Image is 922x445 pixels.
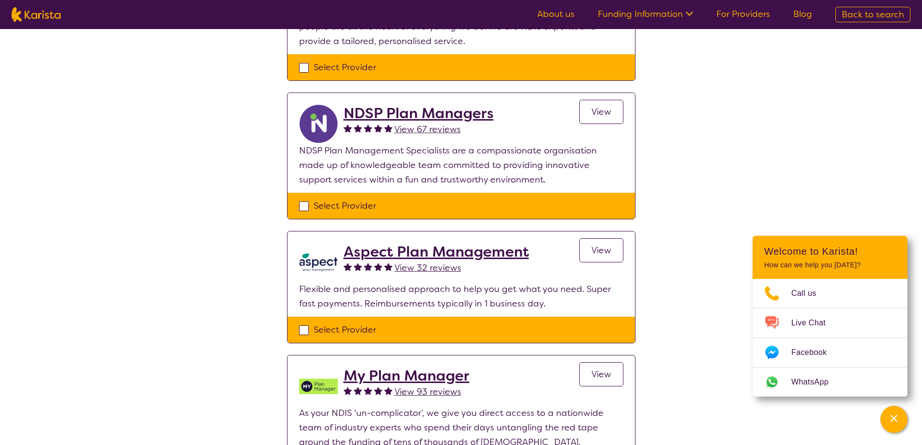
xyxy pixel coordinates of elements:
img: fullstar [384,262,393,271]
a: For Providers [716,8,770,20]
a: View 67 reviews [394,122,461,137]
img: fullstar [354,386,362,395]
span: Back to search [842,9,904,20]
p: NDSP Plan Management Specialists are a compassionate organisation made up of knowledgeable team c... [299,143,623,187]
a: Back to search [835,7,910,22]
img: fullstar [344,124,352,132]
img: fullstar [354,262,362,271]
a: About us [537,8,574,20]
span: View [591,368,611,380]
img: fullstar [374,124,382,132]
img: fullstar [384,124,393,132]
img: fullstar [364,262,372,271]
div: Channel Menu [753,236,907,397]
img: v05irhjwnjh28ktdyyfd.png [299,367,338,406]
span: Call us [791,286,828,301]
span: View 32 reviews [394,262,461,274]
span: View [591,106,611,118]
span: WhatsApp [791,375,840,389]
span: Live Chat [791,316,837,330]
span: View [591,245,611,256]
img: fullstar [384,386,393,395]
span: View 93 reviews [394,386,461,398]
span: View 67 reviews [394,123,461,135]
a: Web link opens in a new tab. [753,368,907,397]
a: View [579,238,623,262]
a: View [579,362,623,386]
a: NDSP Plan Managers [344,105,494,122]
span: Facebook [791,345,838,360]
img: Karista logo [12,7,60,22]
p: How can we help you [DATE]? [764,261,896,269]
a: My Plan Manager [344,367,469,384]
a: Blog [793,8,812,20]
a: View [579,100,623,124]
a: View 93 reviews [394,384,461,399]
img: fullstar [344,262,352,271]
img: fullstar [364,124,372,132]
button: Channel Menu [880,406,907,433]
img: fullstar [364,386,372,395]
img: lkb8hqptqmnl8bp1urdw.png [299,243,338,282]
a: Funding Information [598,8,693,20]
img: fullstar [354,124,362,132]
ul: Choose channel [753,279,907,397]
img: ryxpuxvt8mh1enfatjpo.png [299,105,338,143]
img: fullstar [344,386,352,395]
a: Aspect Plan Management [344,243,529,261]
img: fullstar [374,386,382,395]
p: Flexible and personalised approach to help you get what you need. Super fast payments. Reimbursem... [299,282,623,311]
h2: Welcome to Karista! [764,246,896,257]
img: fullstar [374,262,382,271]
a: View 32 reviews [394,261,461,275]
